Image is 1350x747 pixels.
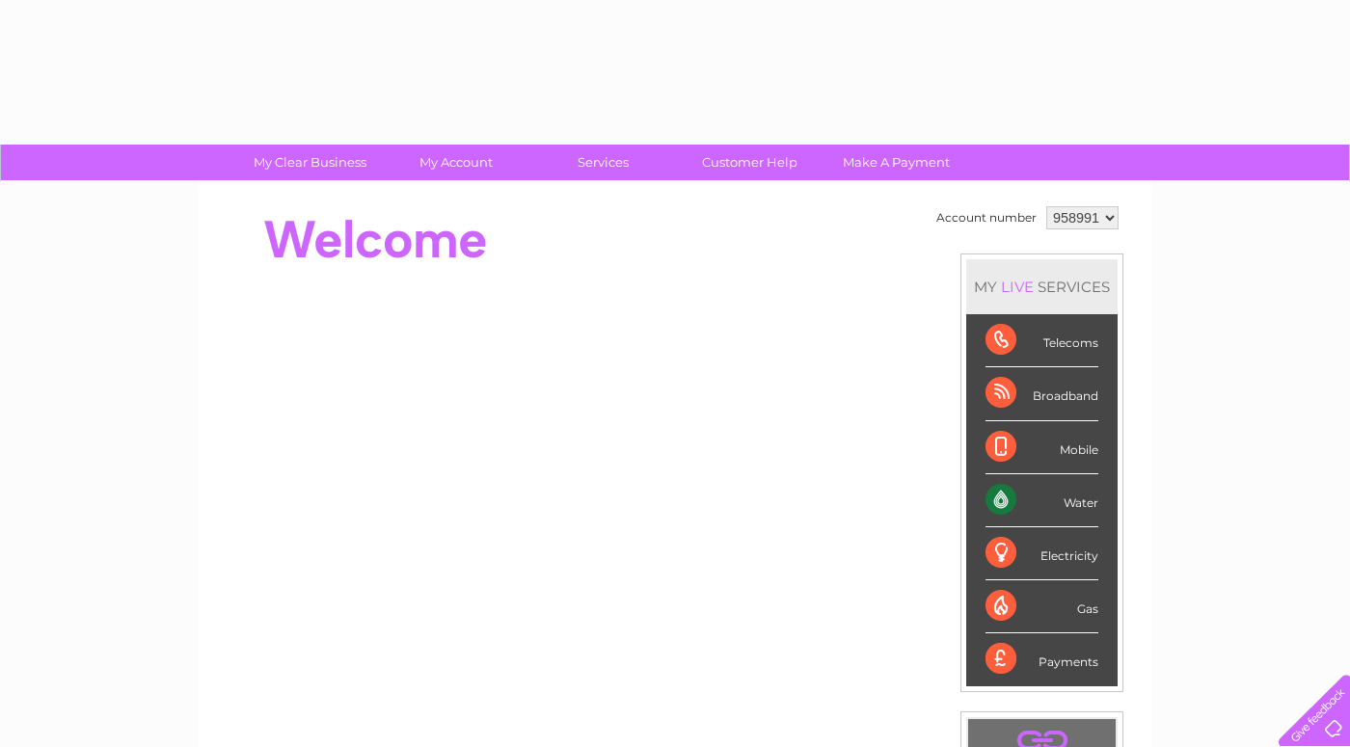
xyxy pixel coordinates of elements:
[230,145,390,180] a: My Clear Business
[817,145,976,180] a: Make A Payment
[931,201,1041,234] td: Account number
[985,527,1098,580] div: Electricity
[985,474,1098,527] div: Water
[670,145,829,180] a: Customer Help
[966,259,1118,314] div: MY SERVICES
[985,421,1098,474] div: Mobile
[524,145,683,180] a: Services
[985,314,1098,367] div: Telecoms
[985,633,1098,685] div: Payments
[377,145,536,180] a: My Account
[985,580,1098,633] div: Gas
[997,278,1038,296] div: LIVE
[985,367,1098,420] div: Broadband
